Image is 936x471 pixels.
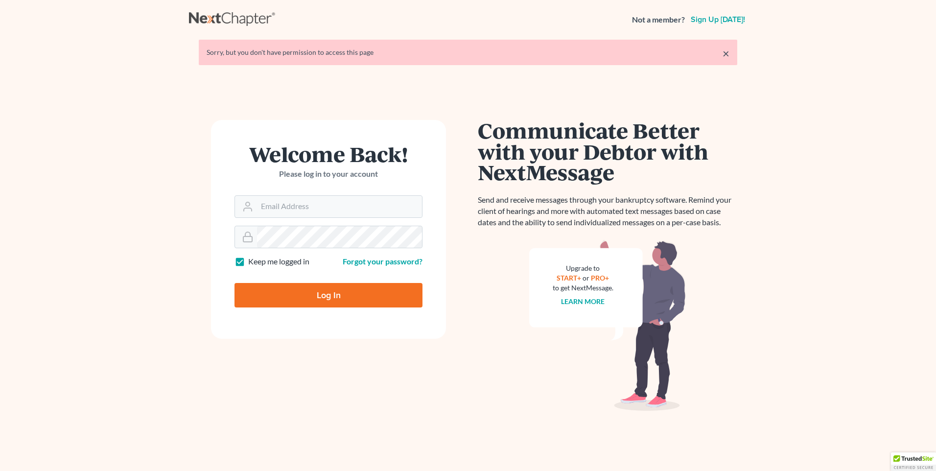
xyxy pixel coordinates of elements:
p: Please log in to your account [234,168,422,180]
input: Email Address [257,196,422,217]
a: START+ [557,274,582,282]
a: PRO+ [591,274,609,282]
div: to get NextMessage. [553,283,613,293]
div: Sorry, but you don't have permission to access this page [207,47,729,57]
h1: Communicate Better with your Debtor with NextMessage [478,120,737,183]
a: Learn more [562,297,605,306]
a: × [723,47,729,59]
div: Upgrade to [553,263,613,273]
input: Log In [234,283,422,307]
div: TrustedSite Certified [891,452,936,471]
img: nextmessage_bg-59042aed3d76b12b5cd301f8e5b87938c9018125f34e5fa2b7a6b67550977c72.svg [529,240,686,411]
label: Keep me logged in [248,256,309,267]
strong: Not a member? [632,14,685,25]
p: Send and receive messages through your bankruptcy software. Remind your client of hearings and mo... [478,194,737,228]
a: Forgot your password? [343,257,422,266]
h1: Welcome Back! [234,143,422,165]
span: or [583,274,590,282]
a: Sign up [DATE]! [689,16,747,24]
